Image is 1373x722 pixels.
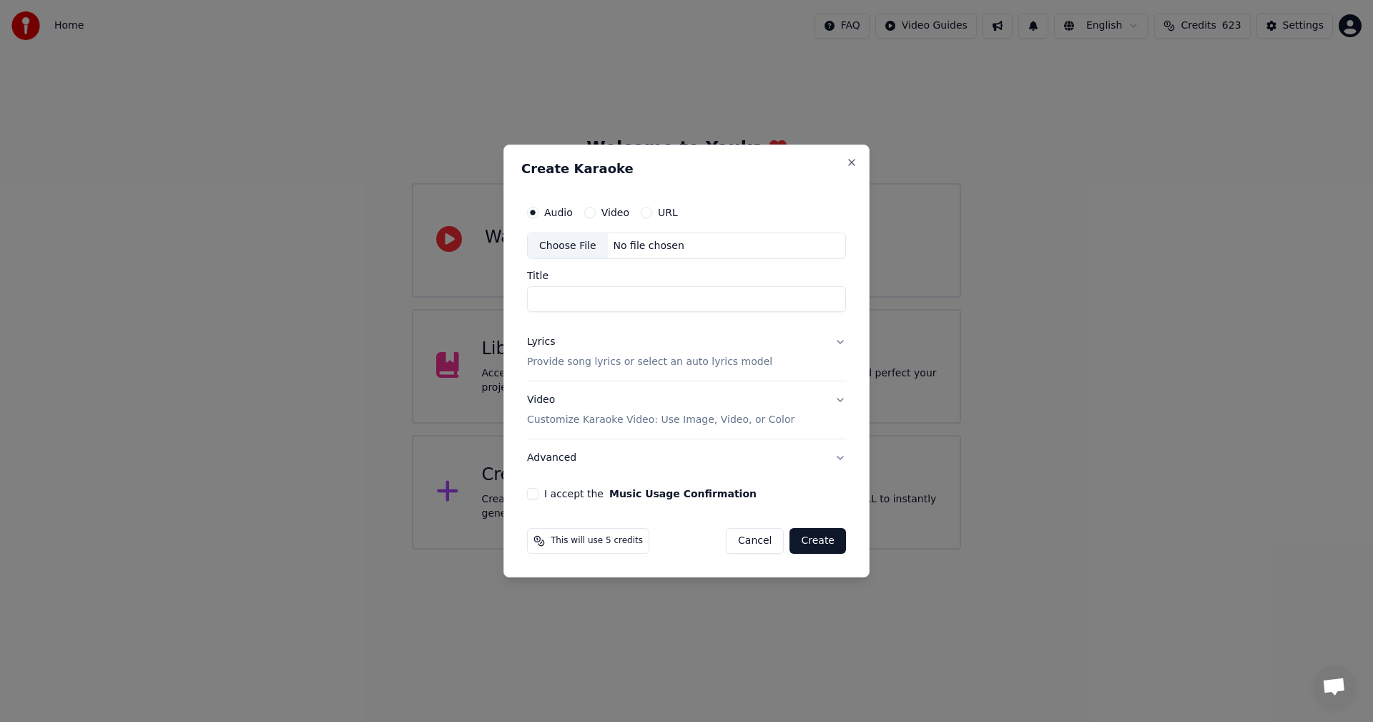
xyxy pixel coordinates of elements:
[608,239,690,253] div: No file chosen
[726,528,784,554] button: Cancel
[658,208,678,218] label: URL
[789,528,846,554] button: Create
[609,489,757,499] button: I accept the
[601,208,629,218] label: Video
[527,271,846,281] label: Title
[551,535,643,547] span: This will use 5 credits
[527,382,846,439] button: VideoCustomize Karaoke Video: Use Image, Video, or Color
[544,489,757,499] label: I accept the
[527,413,794,427] p: Customize Karaoke Video: Use Image, Video, or Color
[527,336,555,350] div: Lyrics
[544,208,573,218] label: Audio
[527,356,772,370] p: Provide song lyrics or select an auto lyrics model
[527,394,794,428] div: Video
[521,162,852,175] h2: Create Karaoke
[527,439,846,477] button: Advanced
[527,324,846,381] button: LyricsProvide song lyrics or select an auto lyrics model
[528,233,608,259] div: Choose File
